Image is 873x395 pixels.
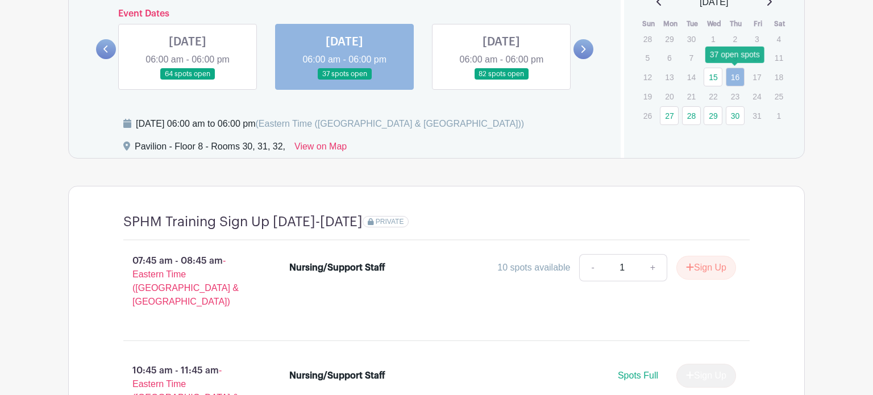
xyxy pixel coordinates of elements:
p: 24 [747,88,766,105]
a: - [579,254,605,281]
p: 17 [747,68,766,86]
a: 16 [726,68,745,86]
p: 4 [770,30,788,48]
p: 8 [704,49,722,66]
th: Fri [747,18,769,30]
a: 30 [726,106,745,125]
p: 7 [682,49,701,66]
p: 18 [770,68,788,86]
p: 2 [726,30,745,48]
div: 10 spots available [497,261,570,275]
span: - Eastern Time ([GEOGRAPHIC_DATA] & [GEOGRAPHIC_DATA]) [132,256,239,306]
th: Wed [703,18,725,30]
p: 21 [682,88,701,105]
p: 31 [747,107,766,124]
div: Nursing/Support Staff [289,261,385,275]
span: PRIVATE [376,218,404,226]
p: 12 [638,68,657,86]
th: Sun [638,18,660,30]
a: + [639,254,667,281]
p: 14 [682,68,701,86]
div: [DATE] 06:00 am to 06:00 pm [136,117,524,131]
p: 29 [660,30,679,48]
p: 19 [638,88,657,105]
p: 28 [638,30,657,48]
p: 11 [770,49,788,66]
p: 5 [638,49,657,66]
p: 1 [770,107,788,124]
p: 6 [660,49,679,66]
th: Mon [659,18,681,30]
div: Pavilion - Floor 8 - Rooms 30, 31, 32, [135,140,285,158]
a: 15 [704,68,722,86]
h6: Event Dates [116,9,573,19]
p: 22 [704,88,722,105]
p: 23 [726,88,745,105]
th: Tue [681,18,704,30]
p: 3 [747,30,766,48]
th: Sat [769,18,791,30]
th: Thu [725,18,747,30]
p: 25 [770,88,788,105]
h4: SPHM Training Sign Up [DATE]-[DATE] [123,214,363,230]
p: 20 [660,88,679,105]
span: Spots Full [618,371,658,380]
div: 37 open spots [705,46,764,63]
p: 07:45 am - 08:45 am [105,250,271,313]
p: 26 [638,107,657,124]
p: 30 [682,30,701,48]
button: Sign Up [676,256,736,280]
a: 28 [682,106,701,125]
a: 29 [704,106,722,125]
a: View on Map [294,140,347,158]
div: Nursing/Support Staff [289,369,385,382]
p: 13 [660,68,679,86]
p: 1 [704,30,722,48]
span: (Eastern Time ([GEOGRAPHIC_DATA] & [GEOGRAPHIC_DATA])) [255,119,524,128]
a: 27 [660,106,679,125]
